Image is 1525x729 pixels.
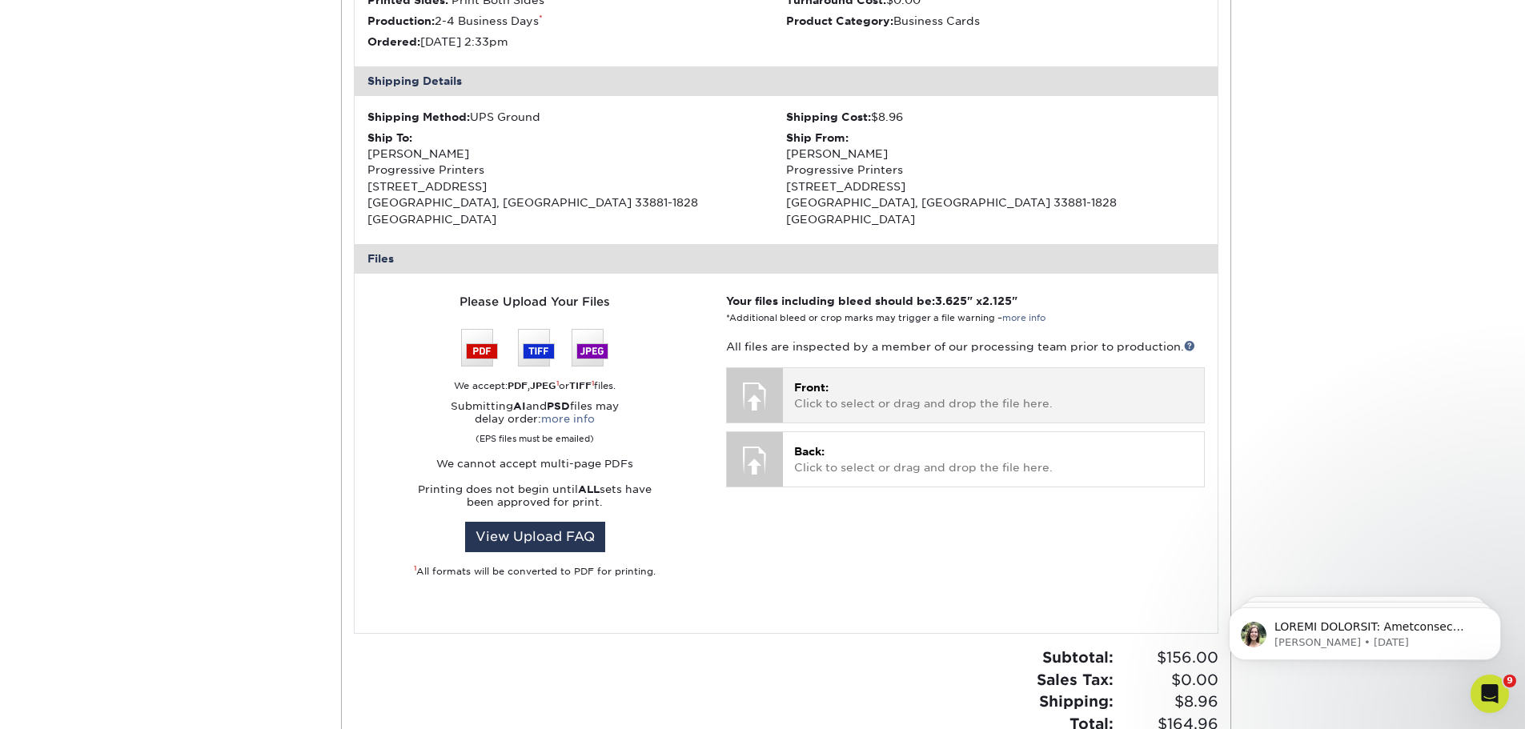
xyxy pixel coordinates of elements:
[726,313,1045,323] small: *Additional bleed or crop marks may trigger a file warning –
[1118,669,1218,691] span: $0.00
[786,14,893,27] strong: Product Category:
[367,13,786,29] li: 2-4 Business Days
[1039,692,1114,710] strong: Shipping:
[935,294,967,307] span: 3.625
[367,109,786,125] div: UPS Ground
[476,426,594,445] small: (EPS files must be emailed)
[556,379,559,387] sup: 1
[726,294,1017,307] strong: Your files including bleed should be: " x "
[355,66,1218,95] div: Shipping Details
[1042,648,1114,666] strong: Subtotal:
[1471,675,1509,713] iframe: Intercom live chat
[461,329,608,367] img: We accept: PSD, TIFF, or JPEG (JPG)
[414,564,416,572] sup: 1
[1002,313,1045,323] a: more info
[1037,671,1114,688] strong: Sales Tax:
[355,244,1218,273] div: Files
[547,400,570,412] strong: PSD
[367,35,420,48] strong: Ordered:
[786,110,871,123] strong: Shipping Cost:
[367,110,470,123] strong: Shipping Method:
[794,443,1192,476] p: Click to select or drag and drop the file here.
[786,109,1205,125] div: $8.96
[4,680,136,723] iframe: Google Customer Reviews
[786,13,1205,29] li: Business Cards
[513,400,526,412] strong: AI
[367,483,702,509] p: Printing does not begin until sets have been approved for print.
[1503,675,1516,687] span: 9
[508,380,528,391] strong: PDF
[367,400,702,445] p: Submitting and files may delay order:
[367,130,786,227] div: [PERSON_NAME] Progressive Printers [STREET_ADDRESS] [GEOGRAPHIC_DATA], [GEOGRAPHIC_DATA] 33881-18...
[541,413,595,425] a: more info
[1118,691,1218,713] span: $8.96
[367,131,412,144] strong: Ship To:
[465,522,605,552] a: View Upload FAQ
[592,379,594,387] sup: 1
[367,458,702,471] p: We cannot accept multi-page PDFs
[1205,574,1525,686] iframe: Intercom notifications message
[726,338,1204,354] p: All files are inspected by a member of our processing team prior to production.
[982,294,1012,307] span: 2.125
[367,379,702,393] div: We accept: , or files.
[367,14,435,27] strong: Production:
[786,131,849,144] strong: Ship From:
[794,379,1192,412] p: Click to select or drag and drop the file here.
[367,293,702,310] div: Please Upload Your Files
[578,483,600,495] strong: ALL
[530,380,556,391] strong: JPEG
[786,130,1205,227] div: [PERSON_NAME] Progressive Printers [STREET_ADDRESS] [GEOGRAPHIC_DATA], [GEOGRAPHIC_DATA] 33881-18...
[794,381,829,394] span: Front:
[1118,647,1218,669] span: $156.00
[569,380,592,391] strong: TIFF
[367,565,702,579] div: All formats will be converted to PDF for printing.
[794,445,825,458] span: Back:
[367,34,786,50] li: [DATE] 2:33pm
